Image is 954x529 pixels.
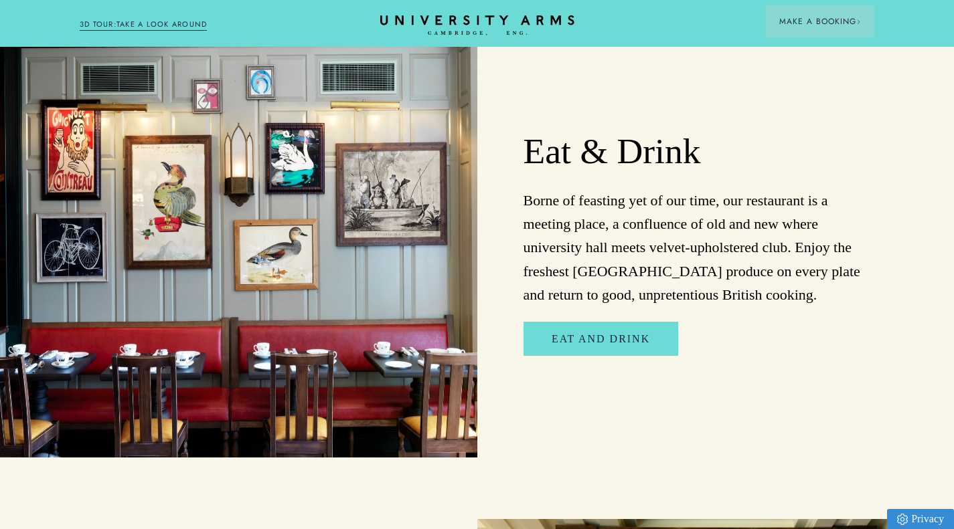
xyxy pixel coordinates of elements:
[766,5,874,37] button: Make a BookingArrow icon
[524,189,875,306] p: Borne of feasting yet of our time, our restaurant is a meeting place, a confluence of old and new...
[80,19,208,31] a: 3D TOUR:TAKE A LOOK AROUND
[524,130,875,173] h2: Eat & Drink
[380,15,574,36] a: Home
[779,15,861,27] span: Make a Booking
[856,19,861,24] img: Arrow icon
[887,509,954,529] a: Privacy
[897,514,908,525] img: Privacy
[524,322,678,356] a: Eat and Drink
